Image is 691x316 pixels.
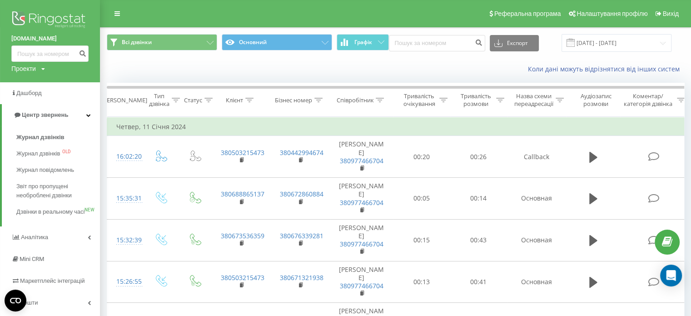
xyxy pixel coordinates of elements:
span: Аналiтика [21,234,48,241]
div: Назва схеми переадресації [514,92,553,108]
div: Аудіозапис розмови [574,92,618,108]
a: Центр звернень [2,104,100,126]
td: 00:05 [393,178,450,220]
a: 380442994674 [280,148,323,157]
span: Графік [354,39,372,45]
td: [PERSON_NAME] [330,261,393,303]
input: Пошук за номером [11,45,89,62]
div: Коментар/категорія дзвінка [621,92,675,108]
div: Проекти [11,64,36,73]
td: 00:20 [393,136,450,178]
span: Налаштування профілю [577,10,647,17]
div: Тип дзвінка [149,92,169,108]
span: Журнал повідомлень [16,166,74,175]
a: 380673536359 [221,231,264,240]
td: 00:13 [393,261,450,303]
a: [DOMAIN_NAME] [11,34,89,43]
button: Open CMP widget [5,290,26,311]
div: 15:32:39 [116,231,134,249]
td: Основная [507,261,566,303]
a: Журнал повідомлень [16,162,100,178]
div: 16:02:20 [116,148,134,166]
td: 00:41 [450,261,507,303]
a: Звіт про пропущені необроблені дзвінки [16,178,100,204]
div: Open Intercom Messenger [660,265,682,286]
img: Ringostat logo [11,9,89,32]
a: Журнал дзвінківOLD [16,145,100,162]
button: Графік [337,34,389,50]
td: Основная [507,219,566,261]
td: [PERSON_NAME] [330,178,393,220]
a: Коли дані можуть відрізнятися вiд інших систем [528,65,684,73]
div: Тривалість очікування [401,92,437,108]
span: Кошти [20,299,38,306]
a: 380503215473 [221,148,264,157]
span: Реферальна програма [494,10,561,17]
div: Тривалість розмови [458,92,494,108]
div: 15:26:55 [116,273,134,291]
span: Журнал дзвінків [16,133,65,142]
a: 380688865137 [221,190,264,198]
td: 00:43 [450,219,507,261]
div: [PERSON_NAME] [101,96,147,104]
td: 00:14 [450,178,507,220]
button: Основний [222,34,332,50]
button: Всі дзвінки [107,34,217,50]
div: Співробітник [336,96,373,104]
span: Журнал дзвінків [16,149,60,158]
input: Пошук за номером [389,35,485,51]
a: 380672860884 [280,190,323,198]
a: 380977466704 [340,156,383,165]
td: 00:15 [393,219,450,261]
a: 380977466704 [340,240,383,248]
a: Дзвінки в реальному часіNEW [16,204,100,220]
a: 380671321938 [280,273,323,282]
span: Всі дзвінки [122,39,152,46]
a: 380503215473 [221,273,264,282]
a: Журнал дзвінків [16,129,100,145]
span: Звіт про пропущені необроблені дзвінки [16,182,95,200]
button: Експорт [490,35,539,51]
span: Вихід [663,10,679,17]
td: [PERSON_NAME] [330,219,393,261]
td: Callback [507,136,566,178]
a: 380977466704 [340,198,383,207]
a: 380977466704 [340,281,383,290]
div: Клієнт [226,96,243,104]
div: 15:35:31 [116,190,134,207]
span: Маркетплейс інтеграцій [20,277,85,284]
span: Mini CRM [20,256,44,262]
span: Центр звернень [22,111,68,118]
span: Дашборд [16,90,42,96]
td: [PERSON_NAME] [330,136,393,178]
div: Бізнес номер [275,96,312,104]
a: 380676339281 [280,231,323,240]
td: Основная [507,178,566,220]
td: Четвер, 11 Січня 2024 [107,118,689,136]
div: Статус [184,96,202,104]
td: 00:26 [450,136,507,178]
span: Дзвінки в реальному часі [16,207,85,216]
